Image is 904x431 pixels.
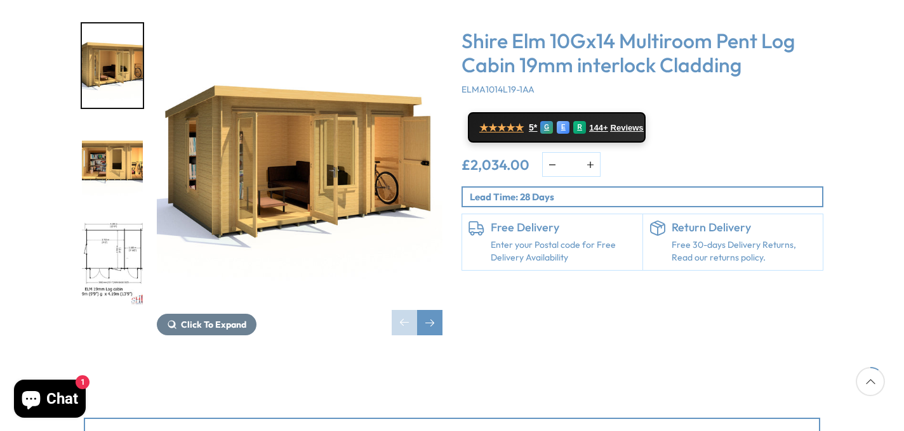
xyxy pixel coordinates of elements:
[479,122,524,134] span: ★★★★★
[10,380,90,421] inbox-online-store-chat: Shopify online store chat
[82,23,143,108] img: Elm2990x419010x1419mm030lifestyle_ffc7861f-054b-43f1-9d89-4b5e3059d434_200x200.jpg
[611,123,644,133] span: Reviews
[81,122,144,209] div: 2 / 11
[540,121,553,134] div: G
[470,190,822,203] p: Lead Time: 28 Days
[462,158,529,172] ins: £2,034.00
[573,121,586,134] div: R
[181,319,246,330] span: Click To Expand
[672,221,817,235] h6: Return Delivery
[157,314,256,335] button: Click To Expand
[417,310,442,335] div: Next slide
[557,121,569,134] div: E
[462,84,535,95] span: ELMA1014L19-1AA
[589,123,608,133] span: 144+
[81,221,144,307] div: 3 / 11
[468,112,646,143] a: ★★★★★ 5* G E R 144+ Reviews
[82,123,143,207] img: Elm2990x419010x1419mm000lifestyle_0458a933-2e40-4a08-b390-b53926bfbfbf_200x200.jpg
[392,310,417,335] div: Previous slide
[157,22,442,335] div: 1 / 11
[81,22,144,109] div: 1 / 11
[672,239,817,264] p: Free 30-days Delivery Returns, Read our returns policy.
[157,22,442,307] img: Shire Elm 10Gx14 Multiroom Pent Log Cabin 19mm interlock Cladding - Best Shed
[82,222,143,306] img: Elm2990x419010x1419mmPLAN_03906ce9-f245-4f29-b63a-0a9fc3b37f33_200x200.jpg
[491,239,636,264] a: Enter your Postal code for Free Delivery Availability
[491,221,636,235] h6: Free Delivery
[462,29,823,77] h3: Shire Elm 10Gx14 Multiroom Pent Log Cabin 19mm interlock Cladding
